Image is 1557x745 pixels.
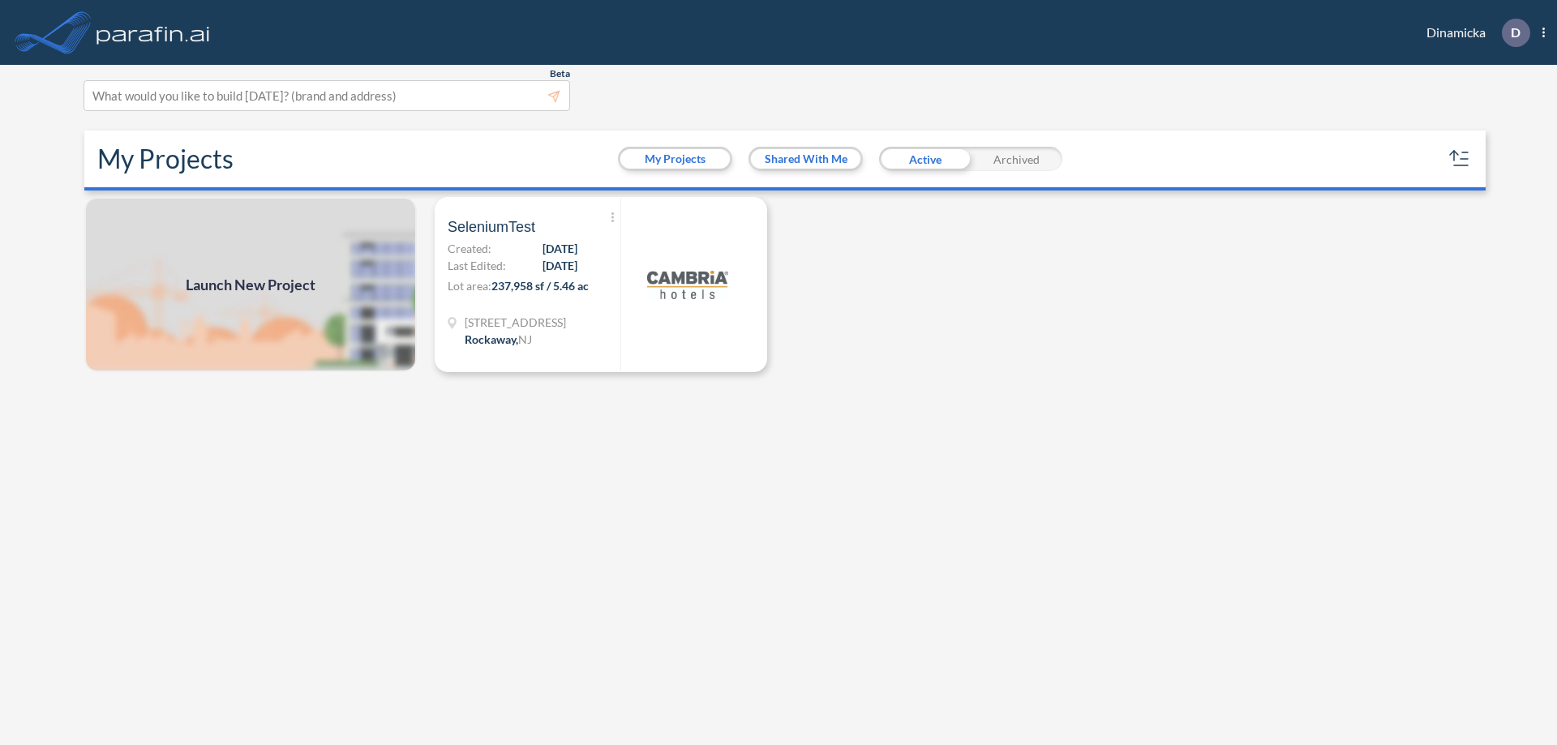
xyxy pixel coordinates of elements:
[465,314,566,331] span: 321 Mt Hope Ave
[518,332,532,346] span: NJ
[751,149,860,169] button: Shared With Me
[1511,25,1521,40] p: D
[448,240,491,257] span: Created:
[84,197,417,372] img: add
[1402,19,1545,47] div: Dinamicka
[186,274,315,296] span: Launch New Project
[543,257,577,274] span: [DATE]
[448,217,535,237] span: SeleniumTest
[491,279,589,293] span: 237,958 sf / 5.46 ac
[647,244,728,325] img: logo
[448,279,491,293] span: Lot area:
[971,147,1062,171] div: Archived
[879,147,971,171] div: Active
[550,67,570,80] span: Beta
[620,149,730,169] button: My Projects
[448,257,506,274] span: Last Edited:
[465,332,518,346] span: Rockaway ,
[97,143,234,174] h2: My Projects
[93,16,213,49] img: logo
[465,331,532,348] div: Rockaway, NJ
[84,197,417,372] a: Launch New Project
[1447,146,1473,172] button: sort
[543,240,577,257] span: [DATE]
